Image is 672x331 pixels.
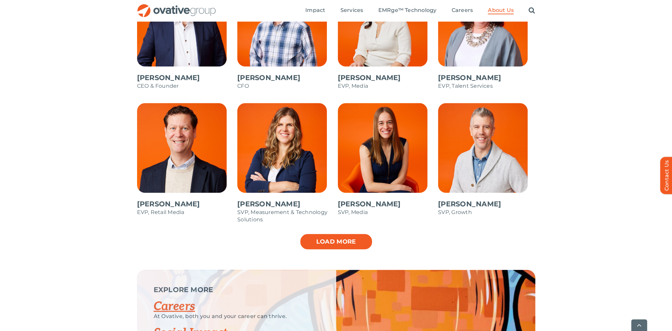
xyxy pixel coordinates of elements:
[305,7,325,14] a: Impact
[154,286,320,293] p: EXPLORE MORE
[154,299,195,314] a: Careers
[529,7,535,14] a: Search
[488,7,514,14] a: About Us
[452,7,473,14] a: Careers
[378,7,436,14] a: EMRge™ Technology
[137,3,216,10] a: OG_Full_horizontal_RGB
[154,313,320,320] p: At Ovative, both you and your career can thrive.
[300,233,373,250] a: Load more
[340,7,363,14] a: Services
